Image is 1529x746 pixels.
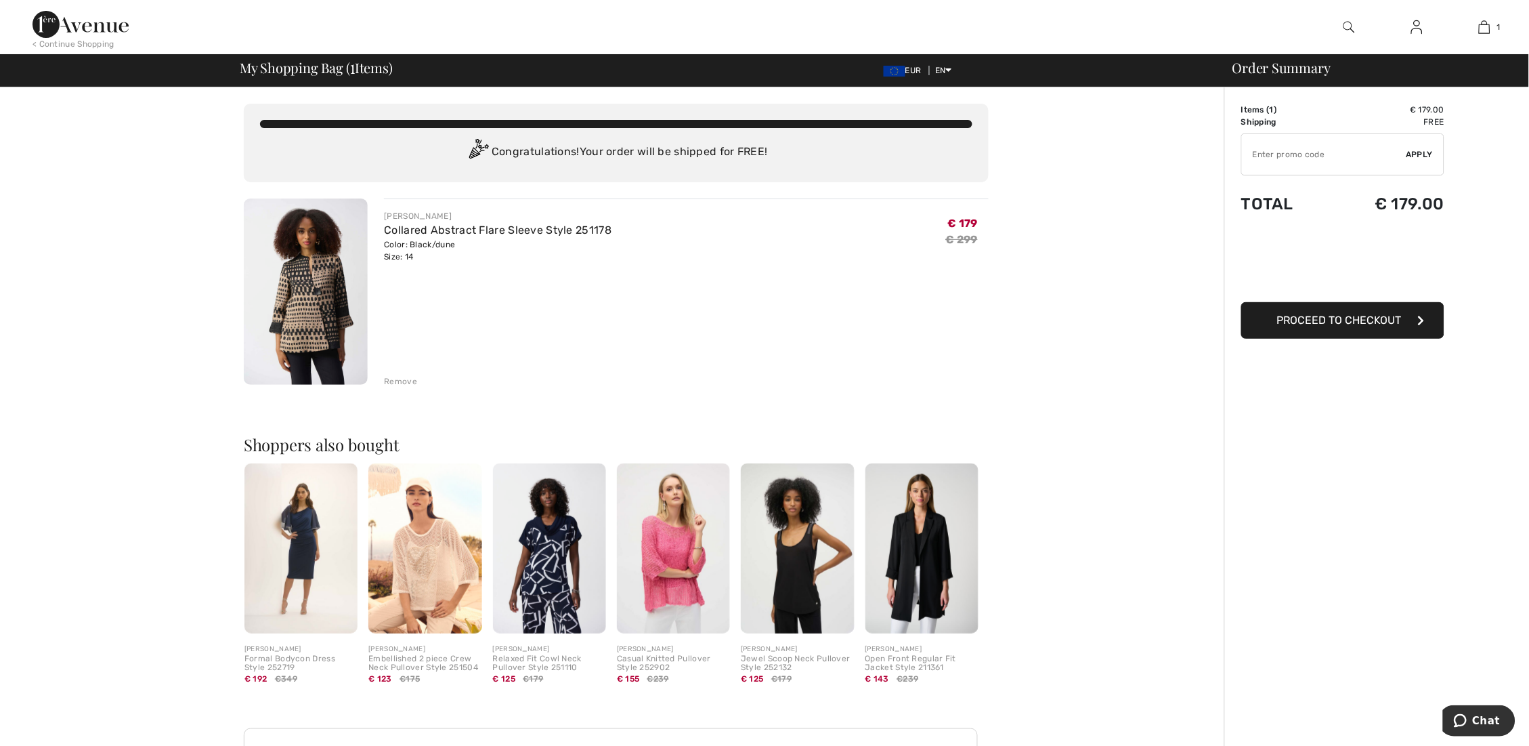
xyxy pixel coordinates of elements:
div: Color: Black/dune Size: 14 [384,239,611,263]
img: Jewel Scoop Neck Pullover Style 252132 [741,463,854,634]
img: My Bag [1479,19,1490,35]
a: Sign In [1400,19,1434,36]
span: EN [935,66,952,75]
div: Order Summary [1216,61,1521,75]
div: Embellished 2 piece Crew Neck Pullover Style 251504 [368,655,481,674]
input: Promo code [1242,134,1406,175]
span: 1 [1497,21,1501,33]
span: €175 [400,673,420,685]
div: [PERSON_NAME] [368,644,481,655]
iframe: PayPal [1241,227,1444,297]
img: My Info [1411,19,1423,35]
img: 1ère Avenue [33,11,129,38]
span: My Shopping Bag ( Items) [240,61,393,75]
div: Open Front Regular Fit Jacket Style 211361 [865,655,978,674]
div: Remove [384,375,417,388]
span: €179 [523,673,543,685]
td: Items ( ) [1241,104,1329,116]
td: Shipping [1241,116,1329,128]
span: € 125 [493,674,516,684]
span: €239 [897,673,918,685]
img: Casual Knitted Pullover Style 252902 [617,463,730,634]
td: € 179.00 [1329,181,1444,227]
a: Collared Abstract Flare Sleeve Style 251178 [384,224,611,236]
h2: Shoppers also bought [244,436,989,453]
div: [PERSON_NAME] [865,644,978,655]
span: € 125 [741,674,764,684]
a: 1 [1451,19,1517,35]
img: Collared Abstract Flare Sleeve Style 251178 [244,199,368,385]
span: € 123 [368,674,392,684]
div: Jewel Scoop Neck Pullover Style 252132 [741,655,854,674]
span: € 155 [617,674,640,684]
img: Embellished 2 piece Crew Neck Pullover Style 251504 [368,463,481,634]
img: Euro [884,66,905,77]
div: Casual Knitted Pullover Style 252902 [617,655,730,674]
div: [PERSON_NAME] [244,644,358,655]
div: [PERSON_NAME] [493,644,606,655]
span: € 143 [865,674,890,684]
td: € 179.00 [1329,104,1444,116]
img: Relaxed Fit Cowl Neck Pullover Style 251110 [493,463,606,634]
iframe: Opens a widget where you can chat to one of our agents [1443,705,1515,739]
div: Relaxed Fit Cowl Neck Pullover Style 251110 [493,655,606,674]
div: Formal Bodycon Dress Style 252719 [244,655,358,674]
span: Apply [1406,148,1434,161]
img: Congratulation2.svg [465,139,492,166]
span: Proceed to Checkout [1277,314,1402,327]
span: € 179 [948,217,978,230]
img: search the website [1343,19,1355,35]
div: < Continue Shopping [33,38,114,50]
div: [PERSON_NAME] [384,210,611,222]
td: Free [1329,116,1444,128]
span: 1 [350,58,355,75]
button: Proceed to Checkout [1241,302,1444,339]
img: Formal Bodycon Dress Style 252719 [244,463,358,634]
div: [PERSON_NAME] [741,644,854,655]
s: € 299 [946,233,978,246]
span: € 192 [244,674,267,684]
span: €179 [771,673,792,685]
span: €349 [275,673,297,685]
span: €239 [647,673,669,685]
img: Open Front Regular Fit Jacket Style 211361 [865,463,978,634]
div: Congratulations! Your order will be shipped for FREE! [260,139,972,166]
span: 1 [1270,105,1274,115]
td: Total [1241,181,1329,227]
span: EUR [884,66,927,75]
div: [PERSON_NAME] [617,644,730,655]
